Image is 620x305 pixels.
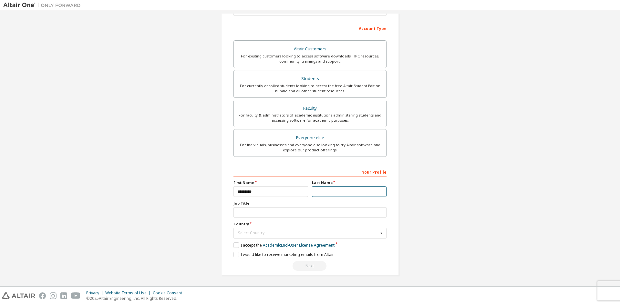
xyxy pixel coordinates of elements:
div: Privacy [86,290,105,296]
label: I would like to receive marketing emails from Altair [233,252,334,257]
img: linkedin.svg [60,292,67,299]
img: youtube.svg [71,292,80,299]
label: First Name [233,180,308,185]
div: Cookie Consent [153,290,186,296]
div: Select Country [238,231,378,235]
img: Altair One [3,2,84,8]
div: For currently enrolled students looking to access the free Altair Student Edition bundle and all ... [238,83,382,94]
div: Account Type [233,23,387,33]
div: Students [238,74,382,83]
label: Job Title [233,201,387,206]
label: Country [233,221,387,227]
div: For existing customers looking to access software downloads, HPC resources, community, trainings ... [238,54,382,64]
label: I accept the [233,242,335,248]
div: Website Terms of Use [105,290,153,296]
img: altair_logo.svg [2,292,35,299]
img: instagram.svg [50,292,57,299]
div: Read and acccept EULA to continue [233,261,387,271]
div: Faculty [238,104,382,113]
label: Last Name [312,180,387,185]
div: For individuals, businesses and everyone else looking to try Altair software and explore our prod... [238,142,382,153]
img: facebook.svg [39,292,46,299]
p: © 2025 Altair Engineering, Inc. All Rights Reserved. [86,296,186,301]
div: Your Profile [233,167,387,177]
div: For faculty & administrators of academic institutions administering students and accessing softwa... [238,113,382,123]
a: Academic End-User License Agreement [263,242,335,248]
div: Everyone else [238,133,382,142]
div: Altair Customers [238,45,382,54]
